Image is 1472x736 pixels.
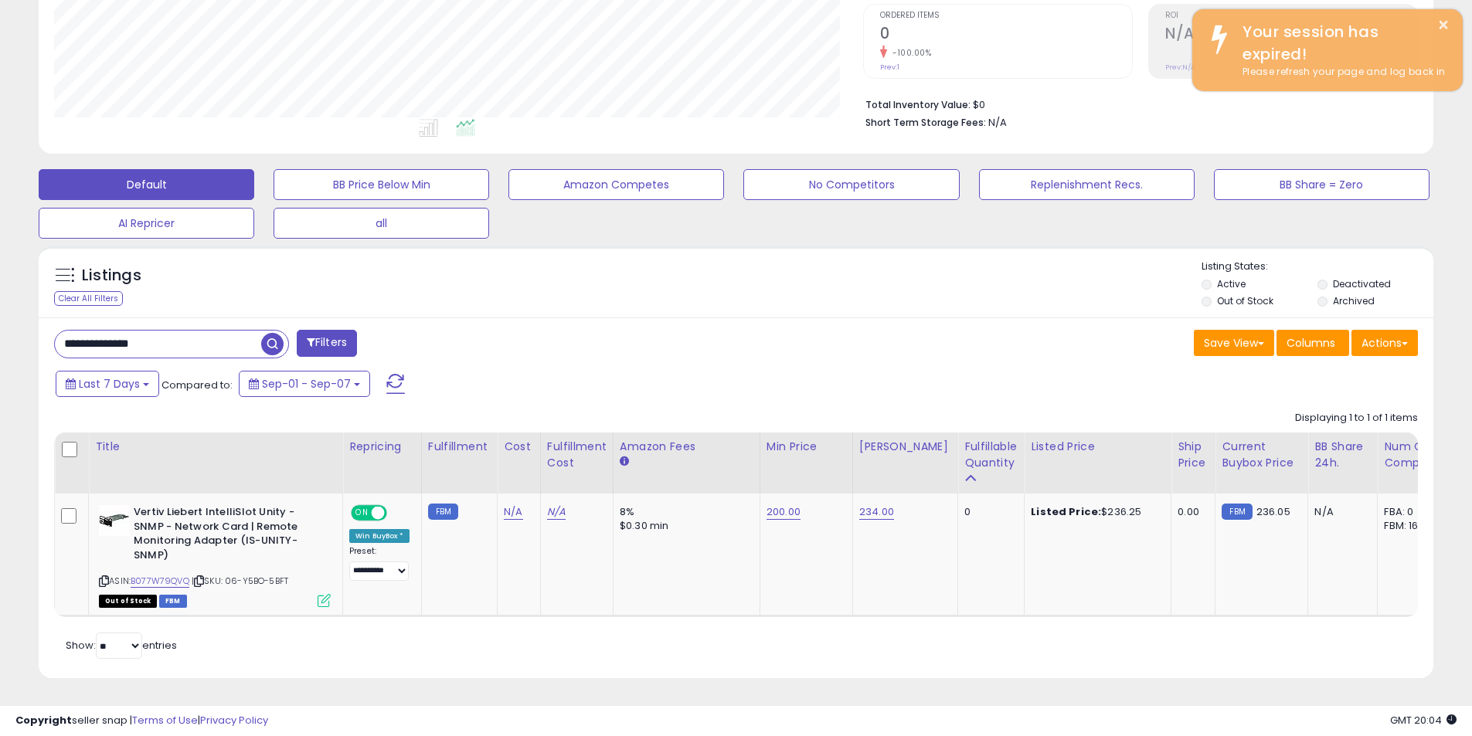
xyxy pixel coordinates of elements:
[159,595,187,608] span: FBM
[1333,277,1391,290] label: Deactivated
[1277,330,1349,356] button: Columns
[1222,439,1301,471] div: Current Buybox Price
[1256,504,1290,519] span: 236.05
[192,575,288,587] span: | SKU: 06-Y5BO-5BFT
[239,371,370,397] button: Sep-01 - Sep-07
[620,439,753,455] div: Amazon Fees
[1384,505,1435,519] div: FBA: 0
[1351,330,1418,356] button: Actions
[865,98,971,111] b: Total Inventory Value:
[274,169,489,200] button: BB Price Below Min
[1390,713,1457,728] span: 2025-09-16 20:04 GMT
[39,208,254,239] button: AI Repricer
[56,371,159,397] button: Last 7 Days
[1295,411,1418,426] div: Displaying 1 to 1 of 1 items
[865,94,1406,113] li: $0
[349,439,415,455] div: Repricing
[1194,330,1274,356] button: Save View
[39,169,254,200] button: Default
[349,529,410,543] div: Win BuyBox *
[1314,505,1365,519] div: N/A
[1031,504,1101,519] b: Listed Price:
[1217,294,1273,307] label: Out of Stock
[859,504,894,520] a: 234.00
[1333,294,1375,307] label: Archived
[1231,65,1451,80] div: Please refresh your page and log back in
[1217,277,1246,290] label: Active
[508,169,724,200] button: Amazon Competes
[547,439,607,471] div: Fulfillment Cost
[504,439,534,455] div: Cost
[1031,505,1159,519] div: $236.25
[547,504,566,520] a: N/A
[887,47,931,59] small: -100.00%
[964,439,1018,471] div: Fulfillable Quantity
[274,208,489,239] button: all
[54,291,123,306] div: Clear All Filters
[1214,169,1430,200] button: BB Share = Zero
[1202,259,1433,274] p: Listing States:
[82,265,141,287] h5: Listings
[979,169,1195,200] button: Replenishment Recs.
[964,505,1012,519] div: 0
[1178,439,1209,471] div: Ship Price
[131,575,189,588] a: B077W79QVQ
[743,169,959,200] button: No Competitors
[15,713,72,728] strong: Copyright
[95,439,336,455] div: Title
[352,507,372,520] span: ON
[1165,63,1195,72] small: Prev: N/A
[200,713,268,728] a: Privacy Policy
[988,115,1007,130] span: N/A
[262,376,351,392] span: Sep-01 - Sep-07
[620,455,629,469] small: Amazon Fees.
[99,505,130,536] img: 31rhc3SxRZL._SL40_.jpg
[859,439,951,455] div: [PERSON_NAME]
[349,546,410,581] div: Preset:
[134,505,321,566] b: Vertiv Liebert IntelliSlot Unity - SNMP - Network Card | Remote Monitoring Adapter (IS-UNITY-SNMP)
[132,713,198,728] a: Terms of Use
[620,519,748,533] div: $0.30 min
[1031,439,1164,455] div: Listed Price
[297,330,357,357] button: Filters
[15,714,268,728] div: seller snap | |
[767,439,846,455] div: Min Price
[1222,504,1252,520] small: FBM
[1178,505,1203,519] div: 0.00
[79,376,140,392] span: Last 7 Days
[880,63,899,72] small: Prev: 1
[66,638,177,653] span: Show: entries
[865,116,986,129] b: Short Term Storage Fees:
[161,378,233,392] span: Compared to:
[99,505,331,605] div: ASIN:
[428,439,491,455] div: Fulfillment
[428,504,458,520] small: FBM
[99,595,157,608] span: All listings that are currently out of stock and unavailable for purchase on Amazon
[1384,439,1440,471] div: Num of Comp.
[504,504,522,520] a: N/A
[1231,21,1451,65] div: Your session has expired!
[1287,335,1335,351] span: Columns
[620,505,748,519] div: 8%
[1314,439,1371,471] div: BB Share 24h.
[385,507,410,520] span: OFF
[767,504,801,520] a: 200.00
[1384,519,1435,533] div: FBM: 16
